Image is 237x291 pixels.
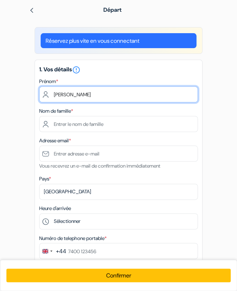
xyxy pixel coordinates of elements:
[56,247,66,255] div: +44
[39,86,198,102] input: Entrez votre prénom
[29,7,35,13] img: left_arrow.svg
[40,243,66,259] button: Change country, selected United Kingdom (+44)
[39,107,73,115] label: Nom de famille
[39,116,198,132] input: Entrer le nom de famille
[39,78,58,85] label: Prénom
[39,243,198,259] input: 7400 123456
[72,66,81,73] a: error_outline
[39,66,198,74] h5: 1. Vos détails
[39,175,51,183] label: Pays
[103,6,122,14] span: Départ
[39,234,107,242] label: Numéro de telephone portable
[39,205,71,212] label: Heure d'arrivée
[72,66,81,74] i: error_outline
[41,33,196,48] a: Réservez plus vite en vous connectant
[39,145,198,162] input: Entrer adresse e-mail
[39,163,160,169] small: Vous recevrez un e-mail de confirmation immédiatement
[6,269,231,282] button: Confirmer
[39,137,71,144] label: Adresse email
